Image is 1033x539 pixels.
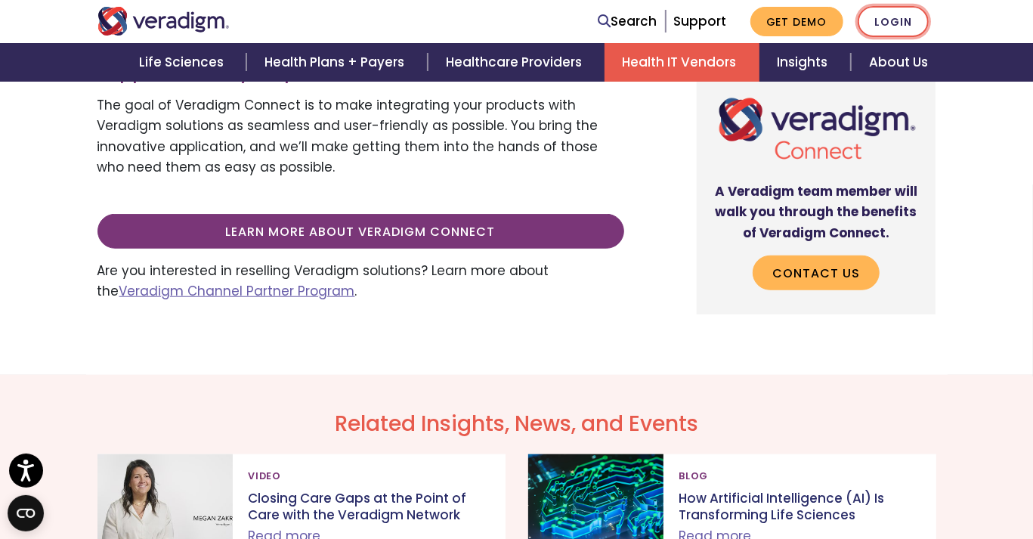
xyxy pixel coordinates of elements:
a: Support [673,12,726,30]
strong: A Veradigm team member will walk you through the benefits of Veradigm Connect. [715,182,917,241]
h2: Related Insights, News, and Events [97,411,936,437]
p: Closing Care Gaps at the Point of Care with the Veradigm Network [248,491,490,523]
button: Open CMP widget [8,495,44,531]
a: Login [858,6,929,37]
a: Healthcare Providers [428,43,605,82]
a: Health IT Vendors [605,43,759,82]
a: Life Sciences [121,43,246,82]
a: Veradigm Channel Partner Program [119,282,355,300]
span: Blog [679,463,708,488]
a: Contact Us [753,255,880,290]
a: Health Plans + Payers [246,43,427,82]
h3: Support at Every Step [97,61,624,83]
img: Veradigm Connect [709,88,924,169]
a: Get Demo [750,7,843,36]
a: Search [598,11,657,32]
a: Learn more about Veradigm Connect [97,214,624,249]
a: About Us [851,43,946,82]
p: How Artificial Intelligence (AI) Is Transforming Life Sciences [679,491,920,523]
a: Insights [759,43,851,82]
span: Video [248,463,280,488]
p: Are you interested in reselling Veradigm solutions? Learn more about the . [97,261,624,302]
p: The goal of Veradigm Connect is to make integrating your products with Veradigm solutions as seam... [97,95,624,178]
img: Veradigm logo [97,7,230,36]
